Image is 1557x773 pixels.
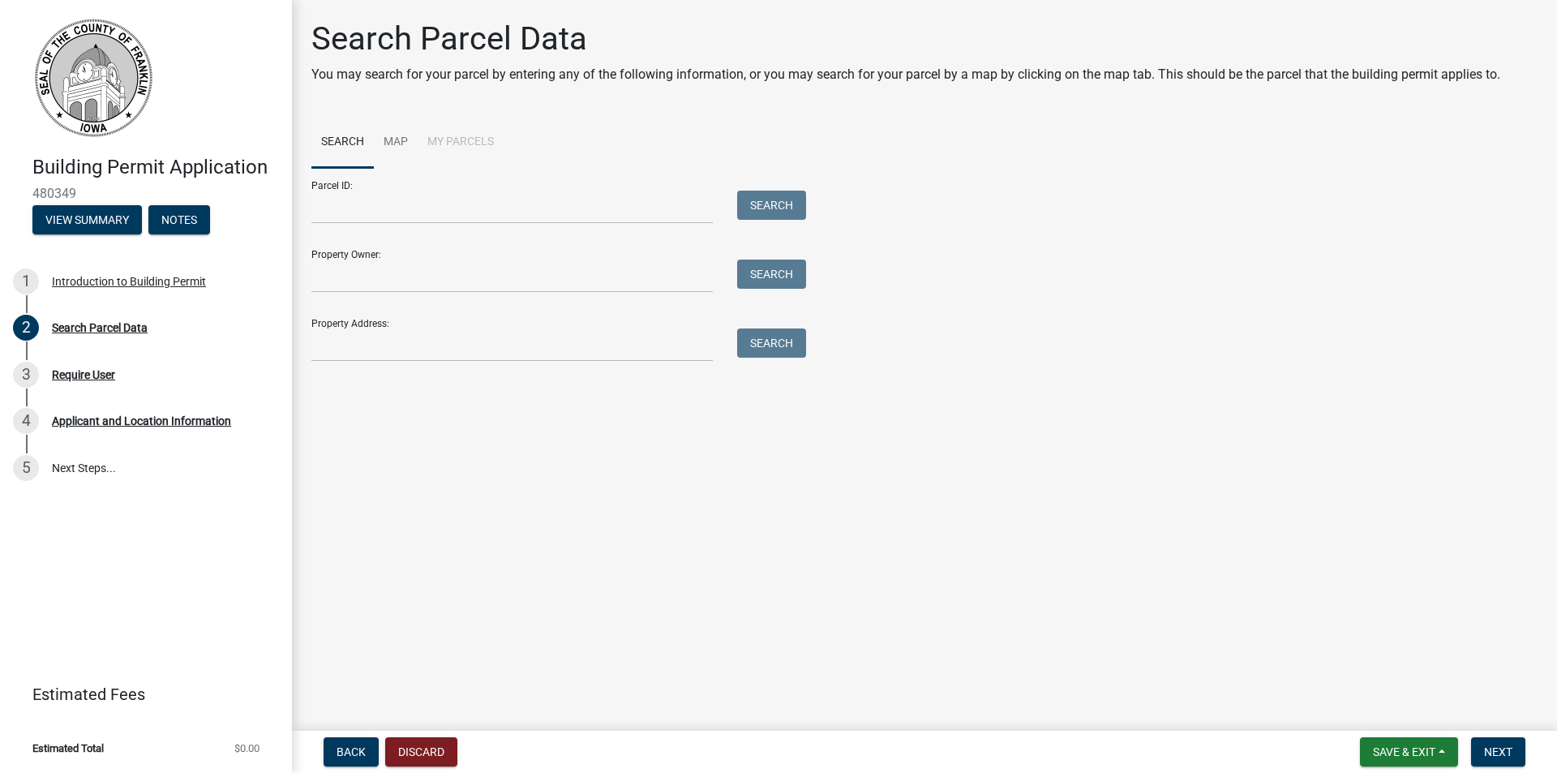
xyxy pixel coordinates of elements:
[13,315,39,341] div: 2
[32,214,142,227] wm-modal-confirm: Summary
[13,678,266,711] a: Estimated Fees
[737,191,806,220] button: Search
[148,205,210,234] button: Notes
[13,455,39,481] div: 5
[737,260,806,289] button: Search
[1373,745,1435,758] span: Save & Exit
[13,362,39,388] div: 3
[52,369,115,380] div: Require User
[52,322,148,333] div: Search Parcel Data
[737,329,806,358] button: Search
[337,745,366,758] span: Back
[32,17,154,139] img: Franklin County, Iowa
[1360,737,1458,767] button: Save & Exit
[311,117,374,169] a: Search
[13,408,39,434] div: 4
[148,214,210,227] wm-modal-confirm: Notes
[13,268,39,294] div: 1
[32,743,104,754] span: Estimated Total
[52,276,206,287] div: Introduction to Building Permit
[234,743,259,754] span: $0.00
[32,156,279,179] h4: Building Permit Application
[311,65,1500,84] p: You may search for your parcel by entering any of the following information, or you may search fo...
[311,19,1500,58] h1: Search Parcel Data
[385,737,457,767] button: Discard
[1484,745,1512,758] span: Next
[52,415,231,427] div: Applicant and Location Information
[374,117,418,169] a: Map
[32,205,142,234] button: View Summary
[32,186,259,201] span: 480349
[1471,737,1525,767] button: Next
[324,737,379,767] button: Back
